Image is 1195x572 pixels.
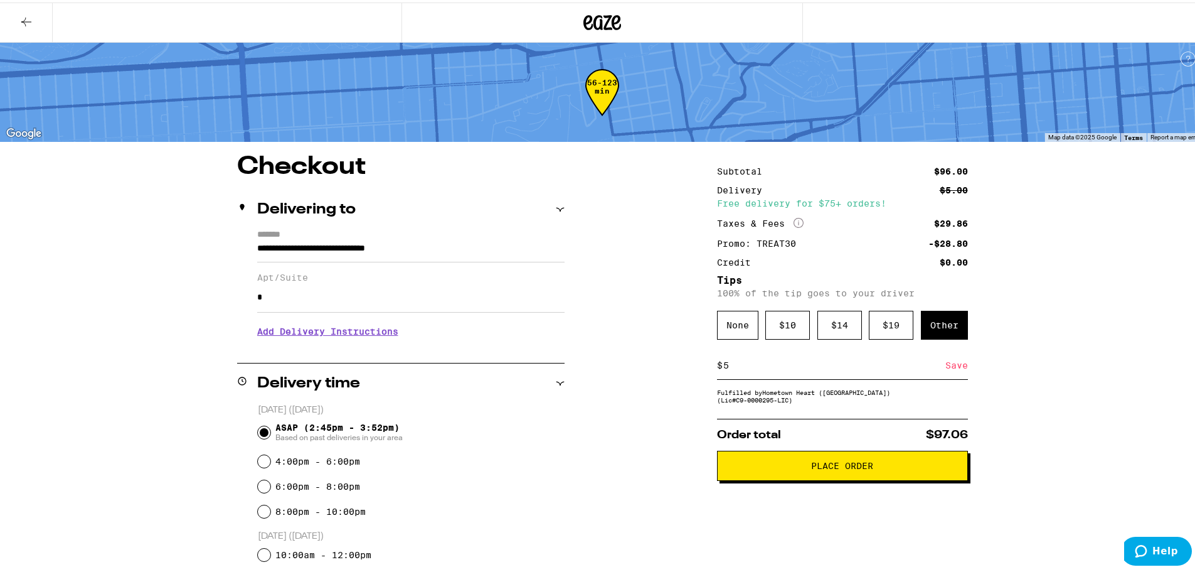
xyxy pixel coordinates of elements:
p: We'll contact you at [PHONE_NUMBER] when we arrive [257,343,565,353]
span: Place Order [811,459,873,468]
div: $5.00 [940,183,968,192]
span: Order total [717,427,781,438]
h5: Tips [717,273,968,283]
div: $29.86 [934,217,968,225]
h1: Checkout [237,152,565,177]
p: [DATE] ([DATE]) [258,528,565,540]
label: 4:00pm - 6:00pm [275,454,360,464]
span: Map data ©2025 Google [1048,131,1117,138]
label: Apt/Suite [257,270,565,280]
a: Terms [1124,131,1143,139]
h2: Delivering to [257,200,356,215]
label: 8:00pm - 10:00pm [275,504,366,514]
span: ASAP (2:45pm - 3:52pm) [275,420,403,440]
label: 10:00am - 12:00pm [275,548,371,558]
div: Subtotal [717,165,771,173]
div: Save [945,349,968,377]
span: Based on past deliveries in your area [275,430,403,440]
div: Free delivery for $75+ orders! [717,197,968,205]
input: 0 [723,357,945,369]
h2: Delivery time [257,374,360,389]
div: None [717,308,758,337]
iframe: Opens a widget where you can find more information [1124,534,1192,566]
div: Other [921,308,968,337]
div: $0.00 [940,256,968,264]
a: Open this area in Google Maps (opens a new window) [3,123,45,139]
div: Fulfilled by Hometown Heart ([GEOGRAPHIC_DATA]) (Lic# C9-0000295-LIC ) [717,386,968,401]
div: -$28.80 [928,237,968,246]
div: Delivery [717,183,771,192]
div: $96.00 [934,165,968,173]
p: [DATE] ([DATE]) [258,402,565,414]
div: $ 10 [765,308,810,337]
div: Promo: TREAT30 [717,237,805,246]
div: 56-123 min [585,76,619,123]
img: Google [3,123,45,139]
h3: Add Delivery Instructions [257,315,565,343]
button: Place Order [717,448,968,478]
span: $97.06 [926,427,968,438]
p: 100% of the tip goes to your driver [717,286,968,296]
div: $ 19 [869,308,913,337]
div: $ 14 [817,308,862,337]
label: 6:00pm - 8:00pm [275,479,360,489]
div: $ [717,349,723,377]
div: Taxes & Fees [717,215,804,227]
div: Credit [717,256,760,264]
